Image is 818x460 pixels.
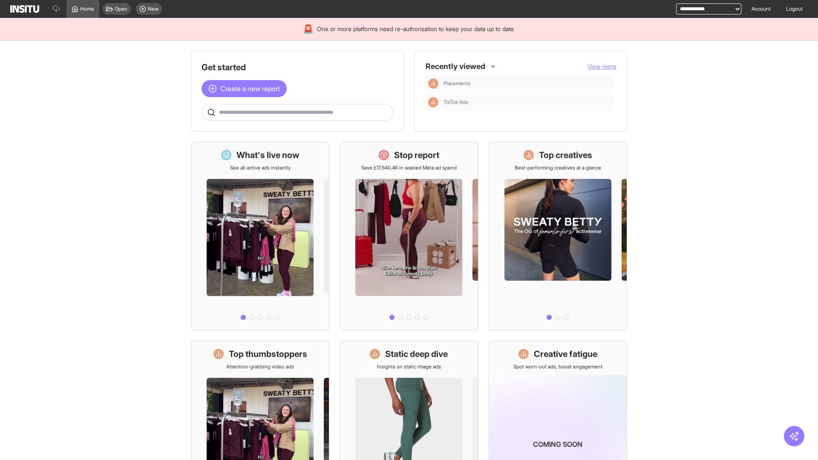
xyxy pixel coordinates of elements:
[80,6,94,12] span: Home
[428,78,438,89] div: Insights
[444,99,468,106] span: TikTok Ads
[236,149,300,161] h1: What's live now
[115,6,127,12] span: Open
[539,149,592,161] h1: Top creatives
[515,164,601,171] p: Best-performing creatives at a glance
[226,363,294,370] p: Attention-grabbing video ads
[229,348,307,360] h1: Top thumbstoppers
[317,25,515,33] span: One or more platforms need re-authorisation to keep your data up to date.
[230,164,291,171] p: See all active ads instantly
[588,63,616,70] span: View more
[444,99,610,106] span: TikTok Ads
[191,142,329,331] a: What's live nowSee all active ads instantly
[588,62,616,71] button: View more
[148,6,158,12] span: New
[10,5,39,13] img: Logo
[202,61,393,73] h1: Get started
[220,83,280,94] span: Create a new report
[202,80,287,97] button: Create a new report
[444,80,470,87] span: Placements
[303,23,314,35] div: 🚨
[340,142,478,331] a: Stop reportSave £17,640.46 in wasted Meta ad spend
[385,348,448,360] h1: Static deep dive
[377,363,441,370] p: Insights on static image ads
[394,149,439,161] h1: Stop report
[444,80,610,87] span: Placements
[489,142,627,331] a: Top creativesBest-performing creatives at a glance
[428,97,438,107] div: Insights
[361,164,457,171] p: Save £17,640.46 in wasted Meta ad spend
